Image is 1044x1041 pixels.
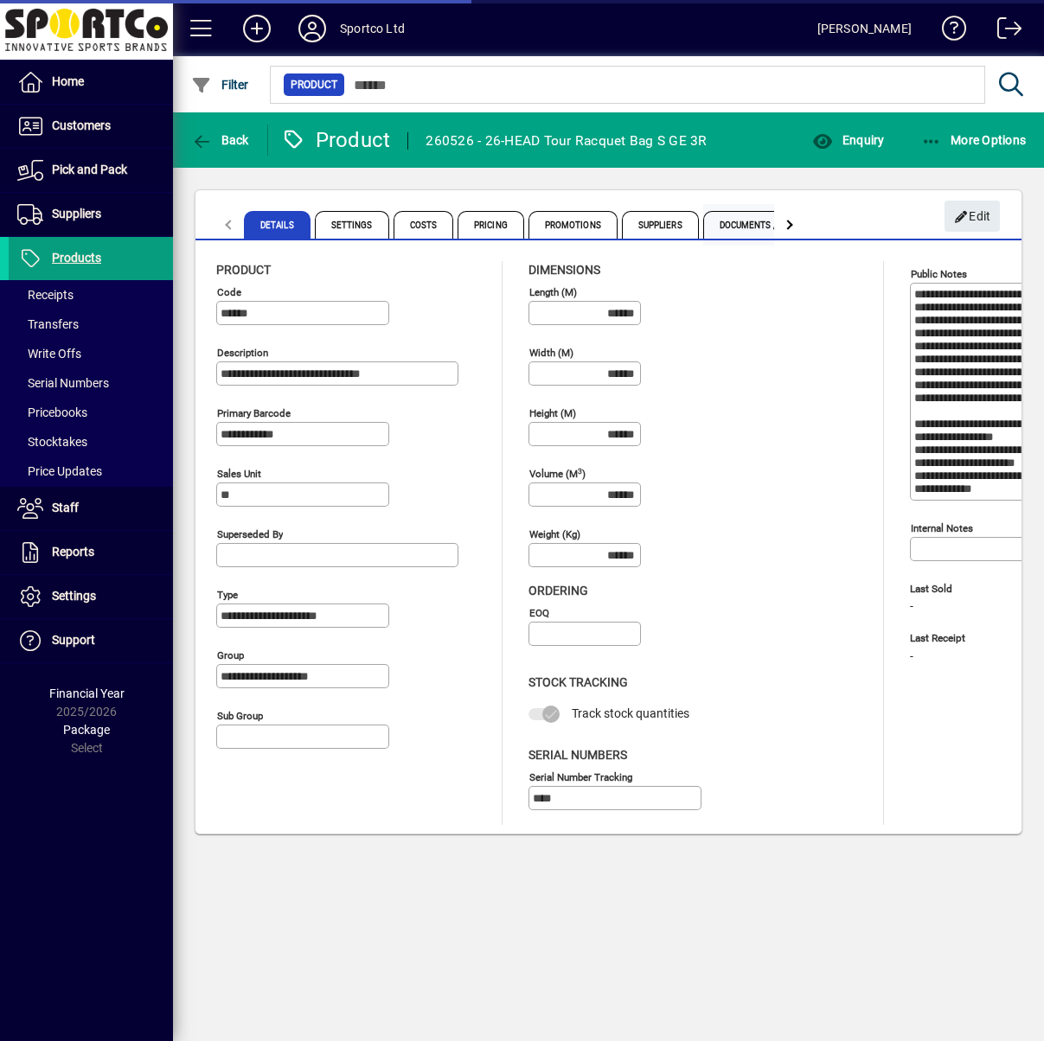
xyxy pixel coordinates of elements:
span: Dimensions [528,263,600,277]
mat-label: Primary barcode [217,407,291,419]
span: Package [63,723,110,737]
span: Customers [52,118,111,132]
span: Documents / Images [703,211,828,239]
span: Costs [394,211,454,239]
button: Back [187,125,253,156]
a: Customers [9,105,173,148]
app-page-header-button: Back [173,125,268,156]
span: Pricing [458,211,524,239]
span: More Options [921,133,1027,147]
span: Suppliers [622,211,699,239]
div: Sportco Ltd [340,15,405,42]
span: Stocktakes [17,435,87,449]
span: Receipts [17,288,74,302]
span: Write Offs [17,347,81,361]
mat-label: Superseded by [217,528,283,540]
span: Promotions [528,211,618,239]
span: Support [52,633,95,647]
a: Price Updates [9,457,173,486]
span: Stock Tracking [528,675,628,689]
button: More Options [917,125,1031,156]
mat-label: Length (m) [529,286,577,298]
mat-label: Volume (m ) [529,468,586,480]
span: Filter [191,78,249,92]
span: Serial Numbers [528,748,627,762]
a: Receipts [9,280,173,310]
span: Products [52,251,101,265]
div: [PERSON_NAME] [817,15,912,42]
span: Track stock quantities [572,706,689,720]
mat-label: Code [217,286,241,298]
mat-label: Group [217,649,244,661]
button: Edit [945,201,1000,232]
span: Settings [52,589,96,603]
span: Serial Numbers [17,376,109,390]
span: Reports [52,545,94,559]
mat-label: Serial Number tracking [529,770,632,782]
mat-label: Public Notes [911,268,967,280]
a: Suppliers [9,193,173,236]
a: Write Offs [9,339,173,368]
button: Profile [285,13,340,44]
span: Ordering [528,584,588,597]
mat-label: Type [217,589,238,601]
a: Support [9,619,173,662]
span: Enquiry [812,133,884,147]
span: - [910,650,913,664]
mat-label: Height (m) [529,407,576,419]
mat-label: Internal Notes [911,522,973,534]
mat-label: Width (m) [529,347,573,359]
mat-label: EOQ [529,607,549,619]
a: Settings [9,575,173,618]
div: Product [281,126,391,154]
span: Details [244,211,311,239]
mat-label: Weight (Kg) [529,528,580,540]
span: Pricebooks [17,406,87,419]
a: Staff [9,487,173,530]
span: Product [216,263,271,277]
div: 260526 - 26-HEAD Tour Racquet Bag S GE 3R [426,127,707,155]
mat-label: Sub group [217,710,263,722]
span: Edit [954,202,991,231]
span: Back [191,133,249,147]
a: Reports [9,531,173,574]
button: Filter [187,69,253,100]
mat-label: Sales unit [217,468,261,480]
span: Product [291,76,337,93]
a: Home [9,61,173,104]
a: Knowledge Base [929,3,967,60]
span: Staff [52,501,79,514]
a: Transfers [9,310,173,339]
a: Serial Numbers [9,368,173,398]
span: Transfers [17,317,79,331]
a: Stocktakes [9,427,173,457]
span: Home [52,74,84,88]
span: Price Updates [17,464,102,478]
span: Settings [315,211,389,239]
a: Logout [984,3,1022,60]
span: Suppliers [52,207,101,220]
mat-label: Description [217,347,268,359]
span: Pick and Pack [52,163,127,176]
a: Pick and Pack [9,149,173,192]
button: Add [229,13,285,44]
span: Financial Year [49,687,125,700]
sup: 3 [578,466,582,475]
a: Pricebooks [9,398,173,427]
button: Enquiry [808,125,888,156]
span: - [910,600,913,614]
